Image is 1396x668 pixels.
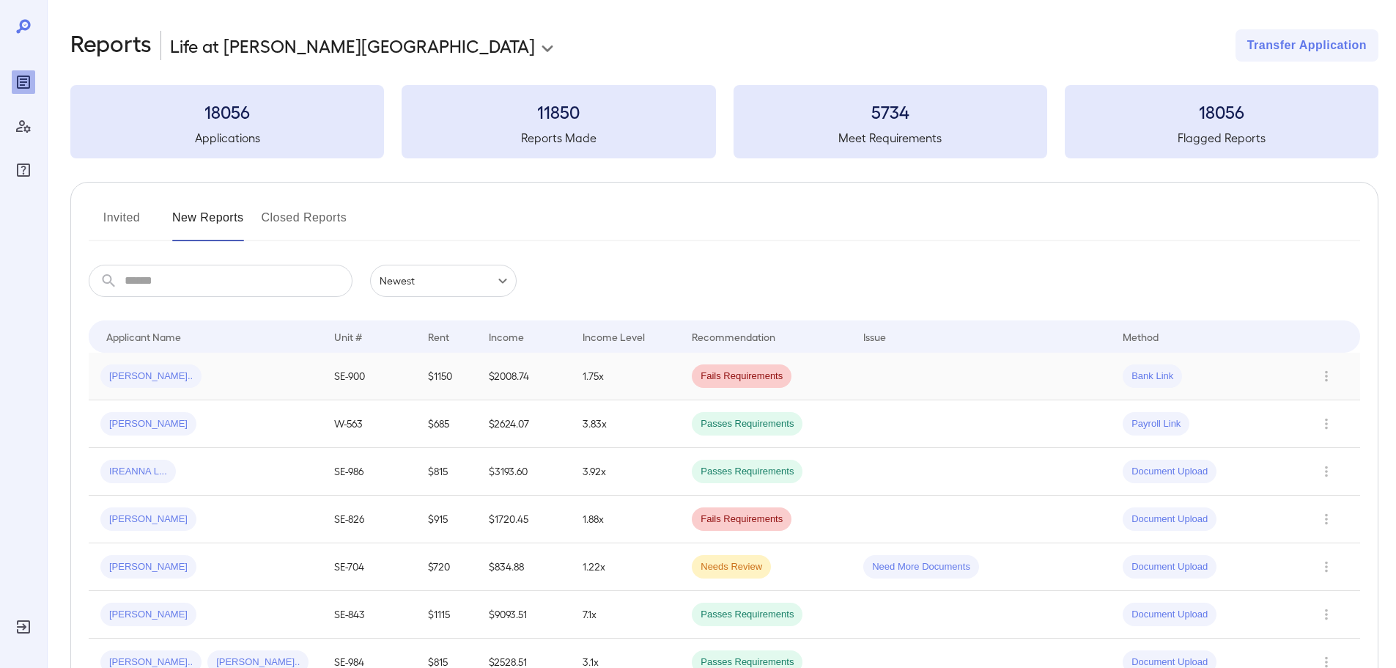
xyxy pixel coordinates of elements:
[70,29,152,62] h2: Reports
[416,591,477,639] td: $1115
[12,114,35,138] div: Manage Users
[1065,100,1378,123] h3: 18056
[571,591,680,639] td: 7.1x
[428,328,451,345] div: Rent
[416,496,477,543] td: $915
[692,370,791,383] span: Fails Requirements
[692,608,802,622] span: Passes Requirements
[100,417,196,431] span: [PERSON_NAME]
[322,543,416,591] td: SE-704
[70,129,384,147] h5: Applications
[416,448,477,496] td: $815
[477,543,571,591] td: $834.88
[571,543,680,591] td: 1.22x
[1315,507,1338,531] button: Row Actions
[262,206,347,241] button: Closed Reports
[100,608,196,622] span: [PERSON_NAME]
[692,560,771,574] span: Needs Review
[1315,412,1338,436] button: Row Actions
[692,465,802,479] span: Passes Requirements
[692,513,791,526] span: Fails Requirements
[12,70,35,94] div: Reports
[1123,513,1216,526] span: Document Upload
[1123,370,1182,383] span: Bank Link
[1123,328,1159,345] div: Method
[1065,129,1378,147] h5: Flagged Reports
[863,560,979,574] span: Need More Documents
[1123,417,1189,431] span: Payroll Link
[477,400,571,448] td: $2624.07
[12,158,35,182] div: FAQ
[571,353,680,400] td: 1.75x
[477,496,571,543] td: $1720.45
[1123,465,1216,479] span: Document Upload
[489,328,524,345] div: Income
[322,353,416,400] td: SE-900
[89,206,155,241] button: Invited
[170,34,535,57] p: Life at [PERSON_NAME][GEOGRAPHIC_DATA]
[416,400,477,448] td: $685
[416,353,477,400] td: $1150
[692,328,775,345] div: Recommendation
[571,400,680,448] td: 3.83x
[172,206,244,241] button: New Reports
[571,496,680,543] td: 1.88x
[477,448,571,496] td: $3193.60
[1123,608,1216,622] span: Document Upload
[70,85,1378,158] summary: 18056Applications11850Reports Made5734Meet Requirements18056Flagged Reports
[1236,29,1378,62] button: Transfer Application
[1315,460,1338,483] button: Row Actions
[334,328,362,345] div: Unit #
[571,448,680,496] td: 3.92x
[1123,560,1216,574] span: Document Upload
[100,560,196,574] span: [PERSON_NAME]
[863,328,887,345] div: Issue
[322,591,416,639] td: SE-843
[477,591,571,639] td: $9093.51
[70,100,384,123] h3: 18056
[1315,603,1338,626] button: Row Actions
[477,353,571,400] td: $2008.74
[322,496,416,543] td: SE-826
[734,100,1047,123] h3: 5734
[1315,364,1338,388] button: Row Actions
[106,328,181,345] div: Applicant Name
[100,370,202,383] span: [PERSON_NAME]..
[100,465,176,479] span: IREANNA L...
[583,328,645,345] div: Income Level
[322,400,416,448] td: W-563
[12,615,35,639] div: Log Out
[402,100,715,123] h3: 11850
[100,513,196,526] span: [PERSON_NAME]
[370,265,517,297] div: Newest
[402,129,715,147] h5: Reports Made
[322,448,416,496] td: SE-986
[734,129,1047,147] h5: Meet Requirements
[1315,555,1338,579] button: Row Actions
[692,417,802,431] span: Passes Requirements
[416,543,477,591] td: $720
